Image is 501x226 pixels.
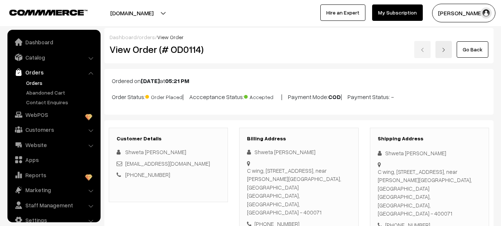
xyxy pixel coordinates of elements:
[139,34,155,40] a: orders
[320,4,365,21] a: Hire an Expert
[9,168,98,182] a: Reports
[24,89,98,96] a: Abandoned Cart
[9,198,98,212] a: Staff Management
[125,171,170,178] a: [PHONE_NUMBER]
[9,123,98,136] a: Customers
[457,41,488,58] a: Go Back
[165,77,189,85] b: 05:21 PM
[110,33,488,41] div: / /
[112,76,486,85] p: Ordered on at
[378,168,481,218] div: C wing, [STREET_ADDRESS], near [PERSON_NAME][GEOGRAPHIC_DATA], [GEOGRAPHIC_DATA] [GEOGRAPHIC_DATA...
[9,138,98,152] a: Website
[244,91,281,101] span: Accepted
[378,149,481,157] div: Shweta [PERSON_NAME]
[481,7,492,19] img: user
[125,149,186,155] span: Shweta [PERSON_NAME]
[117,136,220,142] h3: Customer Details
[432,4,495,22] button: [PERSON_NAME]
[112,91,486,101] p: Order Status: | Accceptance Status: | Payment Mode: | Payment Status: -
[24,79,98,87] a: Orders
[24,98,98,106] a: Contact Enquires
[9,51,98,64] a: Catalog
[110,34,137,40] a: Dashboard
[110,44,228,55] h2: View Order (# OD0114)
[145,91,183,101] span: Order Placed
[9,35,98,49] a: Dashboard
[247,136,351,142] h3: Billing Address
[441,48,446,52] img: right-arrow.png
[247,166,351,217] div: C wing, [STREET_ADDRESS], near [PERSON_NAME][GEOGRAPHIC_DATA], [GEOGRAPHIC_DATA] [GEOGRAPHIC_DATA...
[247,148,351,156] div: Shweta [PERSON_NAME]
[372,4,423,21] a: My Subscription
[9,7,74,16] a: COMMMERCE
[9,66,98,79] a: Orders
[328,93,341,101] b: COD
[157,34,184,40] span: View Order
[9,153,98,166] a: Apps
[378,136,481,142] h3: Shipping Address
[84,4,180,22] button: [DOMAIN_NAME]
[9,183,98,197] a: Marketing
[9,108,98,121] a: WebPOS
[9,10,88,15] img: COMMMERCE
[125,160,210,167] a: [EMAIL_ADDRESS][DOMAIN_NAME]
[141,77,160,85] b: [DATE]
